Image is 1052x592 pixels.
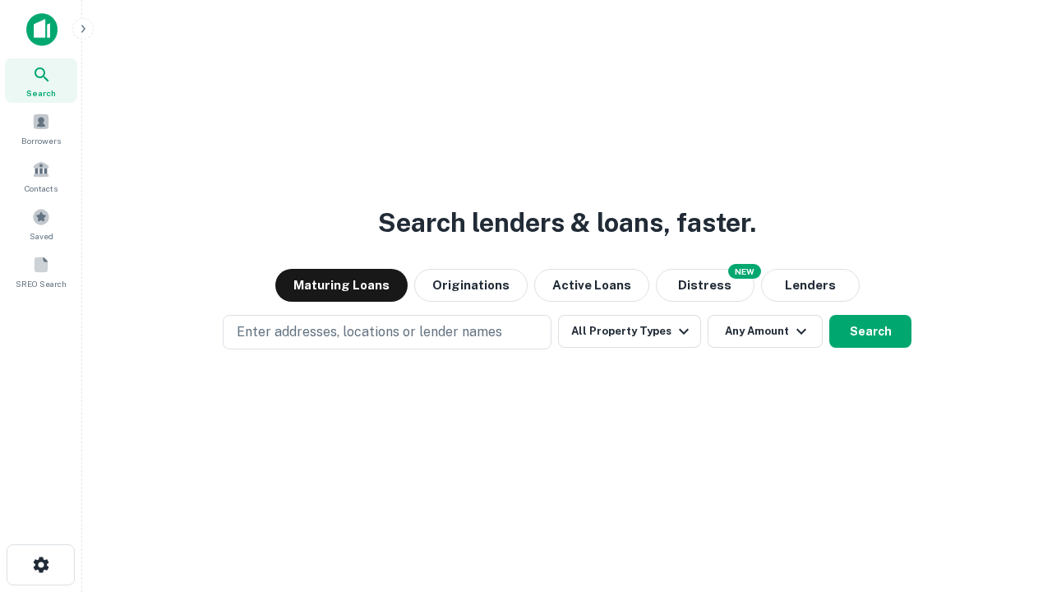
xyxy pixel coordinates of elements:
[761,269,860,302] button: Lenders
[656,269,754,302] button: Search distressed loans with lien and other non-mortgage details.
[378,203,756,243] h3: Search lenders & loans, faster.
[414,269,528,302] button: Originations
[708,315,823,348] button: Any Amount
[728,264,761,279] div: NEW
[534,269,649,302] button: Active Loans
[21,134,61,147] span: Borrowers
[5,154,77,198] a: Contacts
[5,106,77,150] a: Borrowers
[5,201,77,246] a: Saved
[30,229,53,243] span: Saved
[26,13,58,46] img: capitalize-icon.png
[970,460,1052,539] iframe: Chat Widget
[829,315,911,348] button: Search
[237,322,502,342] p: Enter addresses, locations or lender names
[26,86,56,99] span: Search
[5,249,77,294] a: SREO Search
[223,315,551,349] button: Enter addresses, locations or lender names
[558,315,701,348] button: All Property Types
[5,58,77,103] a: Search
[275,269,408,302] button: Maturing Loans
[25,182,58,195] span: Contacts
[16,277,67,290] span: SREO Search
